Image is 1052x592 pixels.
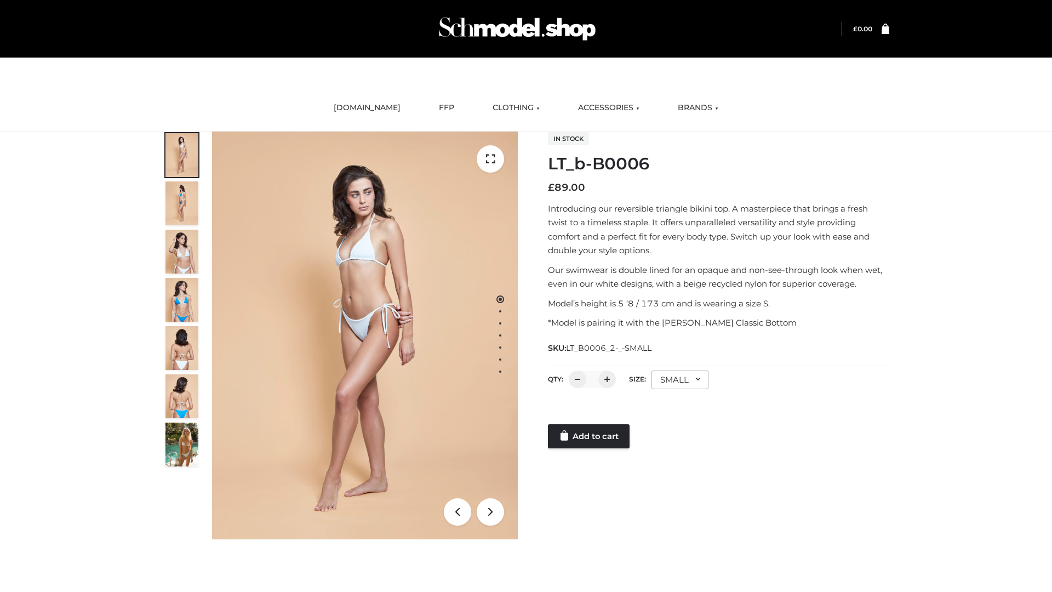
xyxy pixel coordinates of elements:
[548,297,889,311] p: Model’s height is 5 ‘8 / 173 cm and is wearing a size S.
[548,375,563,383] label: QTY:
[548,316,889,330] p: *Model is pairing it with the [PERSON_NAME] Classic Bottom
[570,96,648,120] a: ACCESSORIES
[165,181,198,225] img: ArielClassicBikiniTop_CloudNine_AzureSky_OW114ECO_2-scaled.jpg
[670,96,727,120] a: BRANDS
[431,96,462,120] a: FFP
[165,326,198,370] img: ArielClassicBikiniTop_CloudNine_AzureSky_OW114ECO_7-scaled.jpg
[651,371,708,389] div: SMALL
[435,7,599,50] img: Schmodel Admin 964
[548,154,889,174] h1: LT_b-B0006
[548,424,630,448] a: Add to cart
[853,25,872,33] bdi: 0.00
[566,343,651,353] span: LT_B0006_2-_-SMALL
[165,133,198,177] img: ArielClassicBikiniTop_CloudNine_AzureSky_OW114ECO_1-scaled.jpg
[325,96,409,120] a: [DOMAIN_NAME]
[548,132,589,145] span: In stock
[629,375,646,383] label: Size:
[165,374,198,418] img: ArielClassicBikiniTop_CloudNine_AzureSky_OW114ECO_8-scaled.jpg
[165,423,198,466] img: Arieltop_CloudNine_AzureSky2.jpg
[548,202,889,258] p: Introducing our reversible triangle bikini top. A masterpiece that brings a fresh twist to a time...
[165,278,198,322] img: ArielClassicBikiniTop_CloudNine_AzureSky_OW114ECO_4-scaled.jpg
[212,132,518,539] img: ArielClassicBikiniTop_CloudNine_AzureSky_OW114ECO_1
[548,341,653,355] span: SKU:
[548,181,585,193] bdi: 89.00
[548,181,554,193] span: £
[484,96,548,120] a: CLOTHING
[853,25,857,33] span: £
[165,230,198,274] img: ArielClassicBikiniTop_CloudNine_AzureSky_OW114ECO_3-scaled.jpg
[853,25,872,33] a: £0.00
[548,263,889,291] p: Our swimwear is double lined for an opaque and non-see-through look when wet, even in our white d...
